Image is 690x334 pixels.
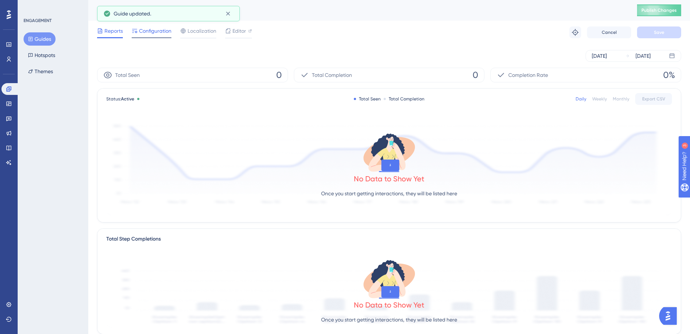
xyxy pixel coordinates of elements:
[602,29,617,35] span: Cancel
[637,4,681,16] button: Publish Changes
[24,32,56,46] button: Guides
[635,93,672,105] button: Export CSV
[354,174,424,184] div: No Data to Show Yet
[641,7,677,13] span: Publish Changes
[232,26,246,35] span: Editor
[354,96,381,102] div: Total Seen
[321,189,457,198] p: Once you start getting interactions, they will be listed here
[321,315,457,324] p: Once you start getting interactions, they will be listed here
[121,96,134,102] span: Active
[106,96,134,102] span: Status:
[276,69,282,81] span: 0
[636,51,651,60] div: [DATE]
[188,26,216,35] span: Localization
[576,96,586,102] div: Daily
[51,4,53,10] div: 3
[384,96,424,102] div: Total Completion
[659,305,681,327] iframe: UserGuiding AI Assistant Launcher
[473,69,478,81] span: 0
[24,65,57,78] button: Themes
[592,96,607,102] div: Weekly
[104,26,123,35] span: Reports
[97,5,619,15] div: Whitelisted Legacy Users (FUL): Day 1
[24,49,60,62] button: Hotspots
[115,71,140,79] span: Total Seen
[17,2,46,11] span: Need Help?
[139,26,171,35] span: Configuration
[354,300,424,310] div: No Data to Show Yet
[24,18,51,24] div: ENGAGEMENT
[114,9,151,18] span: Guide updated.
[637,26,681,38] button: Save
[663,69,675,81] span: 0%
[508,71,548,79] span: Completion Rate
[613,96,629,102] div: Monthly
[592,51,607,60] div: [DATE]
[587,26,631,38] button: Cancel
[642,96,665,102] span: Export CSV
[106,235,161,244] div: Total Step Completions
[654,29,664,35] span: Save
[312,71,352,79] span: Total Completion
